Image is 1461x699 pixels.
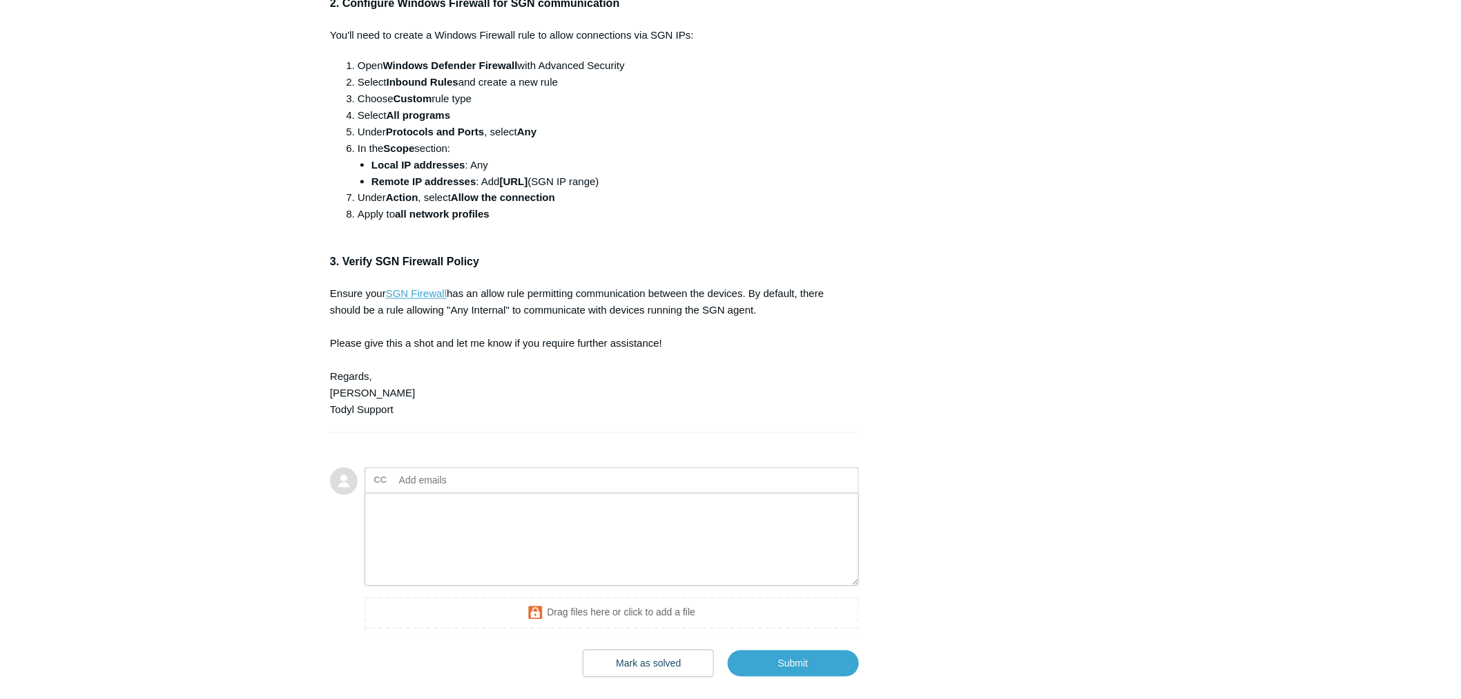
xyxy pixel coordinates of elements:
li: Under , select [358,190,845,207]
li: Select [358,107,845,124]
strong: Custom [394,93,432,104]
li: Apply to [358,207,845,223]
strong: Action [386,192,418,204]
strong: Remote IP addresses [371,175,476,187]
a: SGN Firewall [386,288,447,300]
strong: Any [517,126,536,137]
strong: Protocols and Ports [386,126,485,137]
strong: Windows Defender Firewall [383,59,518,71]
li: Select and create a new rule [358,74,845,90]
input: Add emails [394,470,542,491]
strong: 3. Verify SGN Firewall Policy [330,256,479,268]
strong: all network profiles [395,209,490,220]
li: : Add (SGN IP range) [371,173,845,190]
li: : Any [371,157,845,173]
label: CC [374,470,387,491]
strong: [URL] [500,175,528,187]
strong: All programs [387,109,451,121]
strong: Allow the connection [451,192,555,204]
input: Submit [728,651,859,677]
strong: Inbound Rules [387,76,458,88]
button: Mark as solved [583,650,714,678]
li: Open with Advanced Security [358,57,845,74]
li: Choose rule type [358,90,845,107]
li: In the section: [358,140,845,190]
strong: Local IP addresses [371,159,465,171]
li: Under , select [358,124,845,140]
textarea: Add your reply [365,493,859,586]
strong: Scope [384,142,415,154]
